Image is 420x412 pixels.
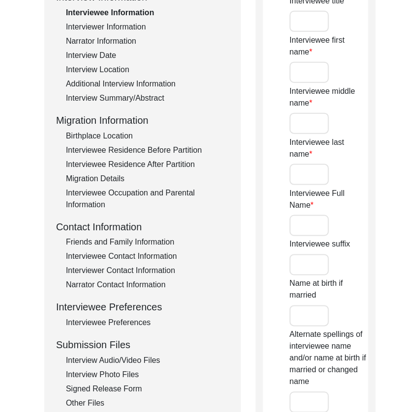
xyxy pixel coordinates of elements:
div: Migration Details [66,173,229,185]
div: Submission Files [56,338,229,353]
div: Interviewee Residence After Partition [66,159,229,170]
div: Interviewee Residence Before Partition [66,144,229,156]
div: Signed Release Form [66,384,229,395]
div: Contact Information [56,220,229,234]
div: Interviewee Preferences [66,317,229,329]
div: Additional Interview Information [66,78,229,90]
div: Interviewer Information [66,21,229,33]
div: Narrator Contact Information [66,279,229,291]
label: Interviewee last name [290,137,368,160]
div: Interview Photo Files [66,369,229,381]
div: Interviewee Occupation and Parental Information [66,187,229,211]
div: Interviewer Contact Information [66,265,229,277]
div: Birthplace Location [66,130,229,142]
div: Interview Audio/Video Files [66,355,229,367]
div: Interview Summary/Abstract [66,92,229,104]
div: Interviewee Information [66,7,229,19]
label: Interviewee first name [290,34,368,58]
div: Interviewee Preferences [56,300,229,315]
div: Interview Location [66,64,229,76]
label: Interviewee middle name [290,85,368,109]
label: Name at birth if married [290,278,368,302]
div: Narrator Information [66,35,229,47]
div: Friends and Family Information [66,237,229,248]
label: Interviewee Full Name [290,188,368,211]
div: Interview Date [66,50,229,61]
label: Alternate spellings of interviewee name and/or name at birth if married or changed name [290,329,368,388]
div: Interviewee Contact Information [66,251,229,263]
div: Migration Information [56,113,229,128]
div: Other Files [66,398,229,410]
label: Interviewee suffix [290,239,350,250]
